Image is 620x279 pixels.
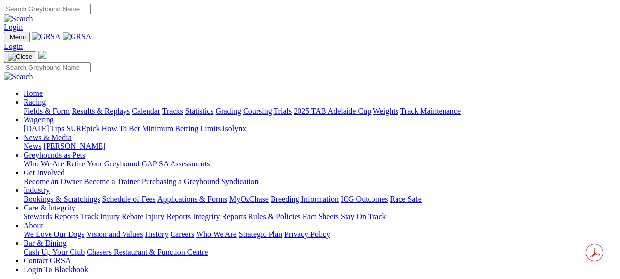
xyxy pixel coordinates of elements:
a: We Love Our Dogs [24,230,84,238]
a: Weights [373,107,398,115]
a: Track Maintenance [400,107,461,115]
a: Industry [24,186,50,194]
div: Care & Integrity [24,212,616,221]
a: [DATE] Tips [24,124,64,133]
img: Close [8,53,32,61]
a: Race Safe [390,195,421,203]
a: Become a Trainer [84,177,140,186]
img: GRSA [32,32,61,41]
img: Search [4,72,33,81]
a: Home [24,89,43,97]
a: Isolynx [223,124,246,133]
a: Calendar [132,107,160,115]
a: About [24,221,43,230]
a: Track Injury Rebate [80,212,143,221]
span: Menu [10,33,26,41]
button: Toggle navigation [4,51,36,62]
a: Stewards Reports [24,212,78,221]
a: Careers [170,230,194,238]
a: Bar & Dining [24,239,67,247]
a: Privacy Policy [284,230,330,238]
a: Strategic Plan [239,230,282,238]
a: Schedule of Fees [102,195,155,203]
div: Racing [24,107,616,116]
div: Bar & Dining [24,248,616,256]
a: Coursing [243,107,272,115]
a: Cash Up Your Club [24,248,85,256]
a: 2025 TAB Adelaide Cup [294,107,371,115]
a: Applications & Forms [157,195,227,203]
input: Search [4,62,91,72]
a: Breeding Information [271,195,339,203]
a: Care & Integrity [24,204,75,212]
div: Industry [24,195,616,204]
a: Rules & Policies [248,212,301,221]
a: Racing [24,98,46,106]
img: logo-grsa-white.png [38,51,46,59]
a: Login [4,42,23,50]
a: Injury Reports [145,212,191,221]
div: Greyhounds as Pets [24,160,616,168]
a: MyOzChase [229,195,269,203]
button: Toggle navigation [4,32,30,42]
a: Tracks [162,107,183,115]
a: Wagering [24,116,54,124]
a: News [24,142,41,150]
a: Vision and Values [86,230,143,238]
div: Wagering [24,124,616,133]
img: GRSA [63,32,92,41]
a: How To Bet [102,124,140,133]
a: Statistics [185,107,214,115]
img: Search [4,14,33,23]
a: Login To Blackbook [24,265,88,274]
a: Fact Sheets [303,212,339,221]
a: SUREpick [66,124,99,133]
a: News & Media [24,133,72,141]
a: Integrity Reports [193,212,246,221]
a: Syndication [221,177,258,186]
a: Purchasing a Greyhound [142,177,219,186]
a: Who We Are [24,160,64,168]
a: Trials [273,107,292,115]
a: Bookings & Scratchings [24,195,100,203]
div: Get Involved [24,177,616,186]
a: Stay On Track [341,212,386,221]
a: Become an Owner [24,177,82,186]
a: Greyhounds as Pets [24,151,85,159]
a: [PERSON_NAME] [43,142,105,150]
a: Retire Your Greyhound [66,160,140,168]
a: GAP SA Assessments [142,160,210,168]
a: Minimum Betting Limits [142,124,221,133]
a: ICG Outcomes [341,195,388,203]
div: About [24,230,616,239]
a: Who We Are [196,230,237,238]
a: Contact GRSA [24,256,71,265]
a: Results & Replays [72,107,130,115]
a: Get Involved [24,168,65,177]
a: Chasers Restaurant & Function Centre [87,248,208,256]
input: Search [4,4,91,14]
a: Grading [216,107,241,115]
div: News & Media [24,142,616,151]
a: Login [4,23,23,31]
a: History [145,230,168,238]
a: Fields & Form [24,107,70,115]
